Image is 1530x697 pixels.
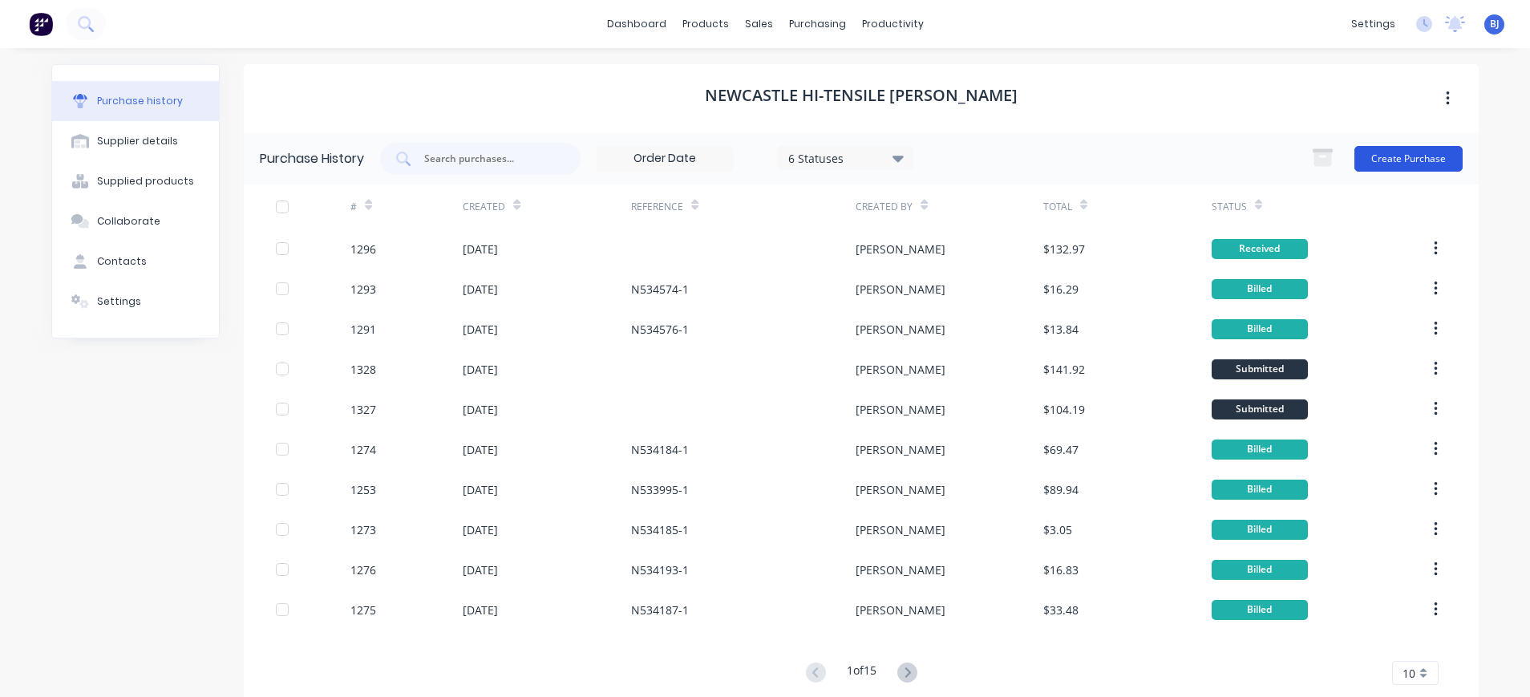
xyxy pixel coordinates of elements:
[1212,480,1308,500] div: Billed
[97,294,141,309] div: Settings
[854,12,932,36] div: productivity
[463,281,498,298] div: [DATE]
[1490,17,1500,31] span: BJ
[97,214,160,229] div: Collaborate
[1212,399,1308,419] div: Submitted
[350,361,376,378] div: 1328
[1212,520,1308,540] div: Billed
[463,361,498,378] div: [DATE]
[856,602,945,618] div: [PERSON_NAME]
[463,441,498,458] div: [DATE]
[1043,361,1085,378] div: $141.92
[350,401,376,418] div: 1327
[463,521,498,538] div: [DATE]
[856,361,945,378] div: [PERSON_NAME]
[631,561,689,578] div: N534193-1
[463,481,498,498] div: [DATE]
[260,149,364,168] div: Purchase History
[856,200,913,214] div: Created By
[1043,321,1079,338] div: $13.84
[856,281,945,298] div: [PERSON_NAME]
[1402,665,1415,682] span: 10
[1212,279,1308,299] div: Billed
[631,521,689,538] div: N534185-1
[1354,146,1463,172] button: Create Purchase
[856,441,945,458] div: [PERSON_NAME]
[350,521,376,538] div: 1273
[631,481,689,498] div: N533995-1
[350,561,376,578] div: 1276
[1043,521,1072,538] div: $3.05
[674,12,737,36] div: products
[463,241,498,257] div: [DATE]
[856,401,945,418] div: [PERSON_NAME]
[97,254,147,269] div: Contacts
[781,12,854,36] div: purchasing
[1212,319,1308,339] div: Billed
[463,561,498,578] div: [DATE]
[1212,600,1308,620] div: Billed
[350,602,376,618] div: 1275
[1212,440,1308,460] div: Billed
[1212,239,1308,259] div: Received
[737,12,781,36] div: sales
[463,401,498,418] div: [DATE]
[597,147,732,171] input: Order Date
[1043,441,1079,458] div: $69.47
[1043,481,1079,498] div: $89.94
[856,321,945,338] div: [PERSON_NAME]
[52,282,219,322] button: Settings
[423,151,556,167] input: Search purchases...
[856,561,945,578] div: [PERSON_NAME]
[631,281,689,298] div: N534574-1
[350,321,376,338] div: 1291
[1212,200,1247,214] div: Status
[350,200,357,214] div: #
[52,161,219,201] button: Supplied products
[856,481,945,498] div: [PERSON_NAME]
[52,121,219,161] button: Supplier details
[856,521,945,538] div: [PERSON_NAME]
[52,201,219,241] button: Collaborate
[350,241,376,257] div: 1296
[463,321,498,338] div: [DATE]
[631,602,689,618] div: N534187-1
[350,481,376,498] div: 1253
[1212,359,1308,379] div: Submitted
[97,174,194,188] div: Supplied products
[97,94,183,108] div: Purchase history
[463,602,498,618] div: [DATE]
[1043,200,1072,214] div: Total
[1043,561,1079,578] div: $16.83
[856,241,945,257] div: [PERSON_NAME]
[29,12,53,36] img: Factory
[463,200,505,214] div: Created
[52,241,219,282] button: Contacts
[1043,602,1079,618] div: $33.48
[705,86,1018,105] h1: Newcastle Hi-Tensile [PERSON_NAME]
[1343,12,1403,36] div: settings
[788,149,903,166] div: 6 Statuses
[97,134,178,148] div: Supplier details
[599,12,674,36] a: dashboard
[631,200,683,214] div: Reference
[1043,401,1085,418] div: $104.19
[631,441,689,458] div: N534184-1
[350,441,376,458] div: 1274
[1043,281,1079,298] div: $16.29
[631,321,689,338] div: N534576-1
[847,662,876,685] div: 1 of 15
[1043,241,1085,257] div: $132.97
[1212,560,1308,580] div: Billed
[52,81,219,121] button: Purchase history
[350,281,376,298] div: 1293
